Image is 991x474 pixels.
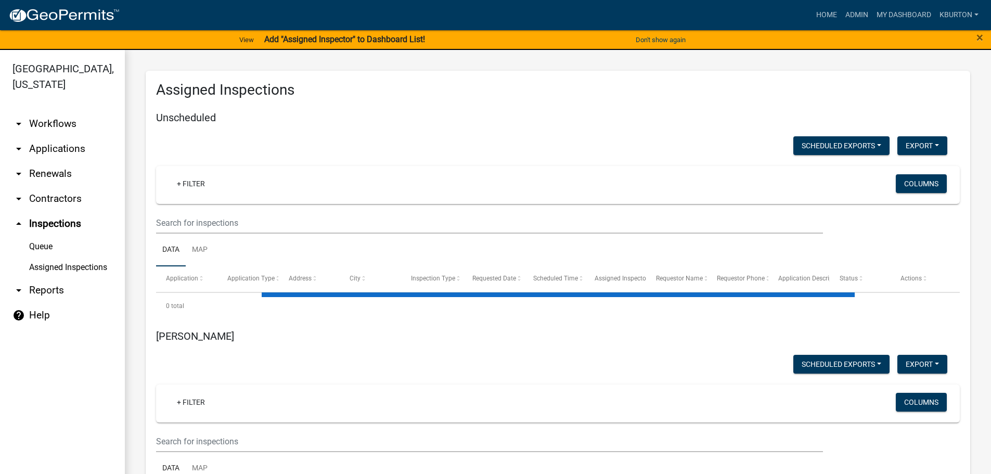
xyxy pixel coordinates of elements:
[156,81,960,99] h3: Assigned Inspections
[840,275,858,282] span: Status
[793,136,890,155] button: Scheduled Exports
[156,212,823,234] input: Search for inspections
[935,5,983,25] a: kburton
[896,393,947,412] button: Columns
[595,275,648,282] span: Assigned Inspector
[156,431,823,452] input: Search for inspections
[12,217,25,230] i: arrow_drop_up
[156,111,960,124] h5: Unscheduled
[841,5,872,25] a: Admin
[166,275,198,282] span: Application
[186,234,214,267] a: Map
[897,355,947,374] button: Export
[227,275,275,282] span: Application Type
[533,275,578,282] span: Scheduled Time
[264,34,425,44] strong: Add "Assigned Inspector" to Dashboard List!
[12,118,25,130] i: arrow_drop_down
[812,5,841,25] a: Home
[340,266,401,291] datatable-header-cell: City
[632,31,690,48] button: Don't show again
[976,31,983,44] button: Close
[462,266,523,291] datatable-header-cell: Requested Date
[217,266,279,291] datatable-header-cell: Application Type
[472,275,516,282] span: Requested Date
[289,275,312,282] span: Address
[891,266,952,291] datatable-header-cell: Actions
[793,355,890,374] button: Scheduled Exports
[350,275,361,282] span: City
[12,168,25,180] i: arrow_drop_down
[646,266,707,291] datatable-header-cell: Requestor Name
[156,234,186,267] a: Data
[523,266,585,291] datatable-header-cell: Scheduled Time
[585,266,646,291] datatable-header-cell: Assigned Inspector
[235,31,258,48] a: View
[768,266,830,291] datatable-header-cell: Application Description
[156,293,960,319] div: 0 total
[896,174,947,193] button: Columns
[169,393,213,412] a: + Filter
[900,275,922,282] span: Actions
[12,143,25,155] i: arrow_drop_down
[976,30,983,45] span: ×
[156,330,960,342] h5: [PERSON_NAME]
[156,266,217,291] datatable-header-cell: Application
[169,174,213,193] a: + Filter
[778,275,844,282] span: Application Description
[12,193,25,205] i: arrow_drop_down
[401,266,462,291] datatable-header-cell: Inspection Type
[411,275,455,282] span: Inspection Type
[12,309,25,322] i: help
[707,266,768,291] datatable-header-cell: Requestor Phone
[872,5,935,25] a: My Dashboard
[717,275,765,282] span: Requestor Phone
[656,275,703,282] span: Requestor Name
[12,284,25,297] i: arrow_drop_down
[278,266,340,291] datatable-header-cell: Address
[830,266,891,291] datatable-header-cell: Status
[897,136,947,155] button: Export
